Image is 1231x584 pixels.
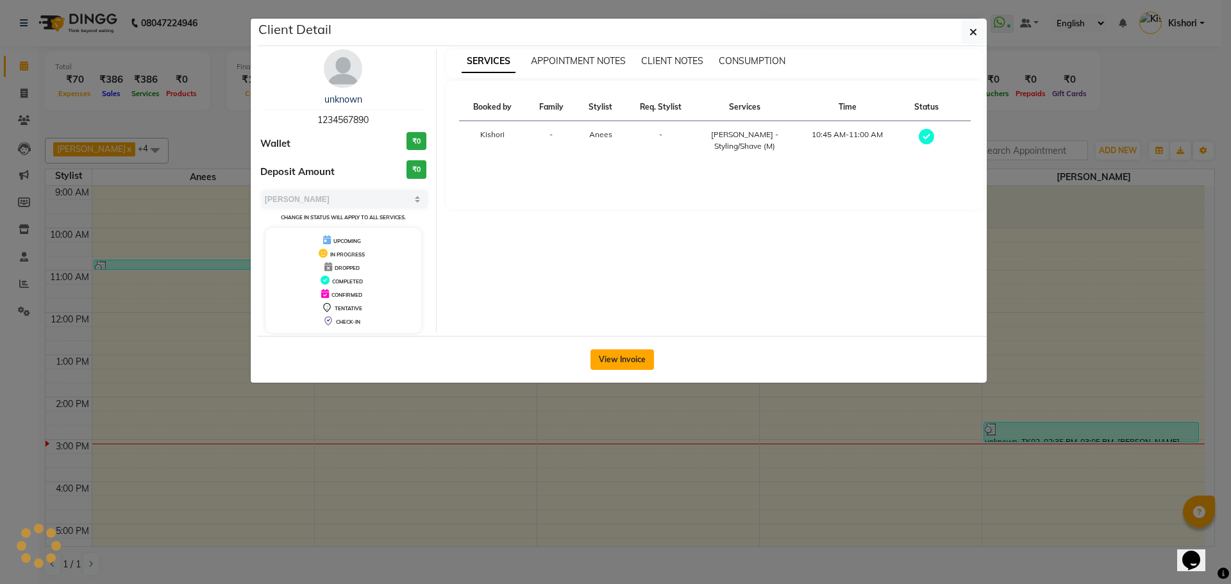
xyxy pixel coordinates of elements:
th: Status [901,94,951,121]
span: CONFIRMED [331,292,362,298]
th: Stylist [576,94,625,121]
td: - [526,121,576,160]
img: avatar [324,49,362,88]
button: View Invoice [590,349,654,370]
td: 10:45 AM-11:00 AM [793,121,901,160]
span: UPCOMING [333,238,361,244]
span: Wallet [260,137,290,151]
th: Services [697,94,793,121]
span: Deposit Amount [260,165,335,179]
th: Booked by [459,94,526,121]
span: CLIENT NOTES [641,55,703,67]
h3: ₹0 [406,132,426,151]
td: - [625,121,697,160]
small: Change in status will apply to all services. [281,214,406,221]
span: Anees [589,129,612,139]
span: COMPLETED [332,278,363,285]
a: unknown [324,94,362,105]
th: Time [793,94,901,121]
th: Family [526,94,576,121]
td: Kishori [459,121,526,160]
span: IN PROGRESS [330,251,365,258]
span: TENTATIVE [335,305,362,312]
span: DROPPED [335,265,360,271]
h3: ₹0 [406,160,426,179]
span: SERVICES [462,50,515,73]
div: [PERSON_NAME] - Styling/Shave (M) [705,129,785,152]
span: CHECK-IN [336,319,360,325]
th: Req. Stylist [625,94,697,121]
h5: Client Detail [258,20,331,39]
iframe: chat widget [1177,533,1218,571]
span: CONSUMPTION [719,55,785,67]
span: 1234567890 [317,114,369,126]
span: APPOINTMENT NOTES [531,55,626,67]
